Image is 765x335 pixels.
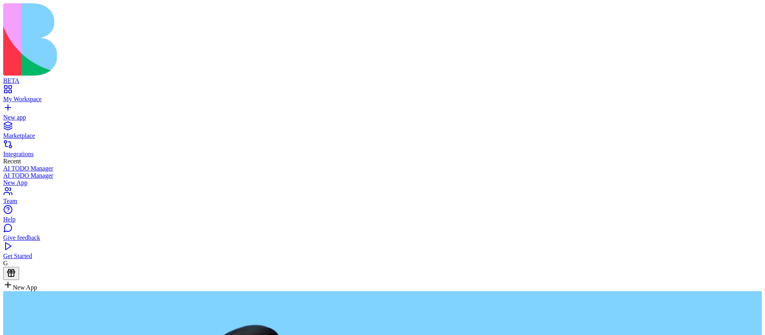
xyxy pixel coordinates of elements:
[3,216,762,223] div: Help
[3,158,21,165] span: Recent
[3,234,762,241] div: Give feedback
[3,125,762,139] a: Marketplace
[3,96,762,103] div: My Workspace
[3,190,762,205] a: Team
[13,284,37,291] span: New App
[3,132,762,139] div: Marketplace
[3,143,762,158] a: Integrations
[3,70,762,84] a: BETA
[3,227,762,241] a: Give feedback
[3,198,762,205] div: Team
[3,77,762,84] div: BETA
[3,172,762,179] a: AI TODO Manager
[3,165,762,172] a: AI TODO Manager
[3,88,762,103] a: My Workspace
[3,209,762,223] a: Help
[3,3,324,76] img: logo
[3,151,762,158] div: Integrations
[3,179,762,186] a: New App
[3,260,8,266] span: G
[3,114,762,121] div: New app
[3,107,762,121] a: New app
[3,245,762,260] a: Get Started
[3,253,762,260] div: Get Started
